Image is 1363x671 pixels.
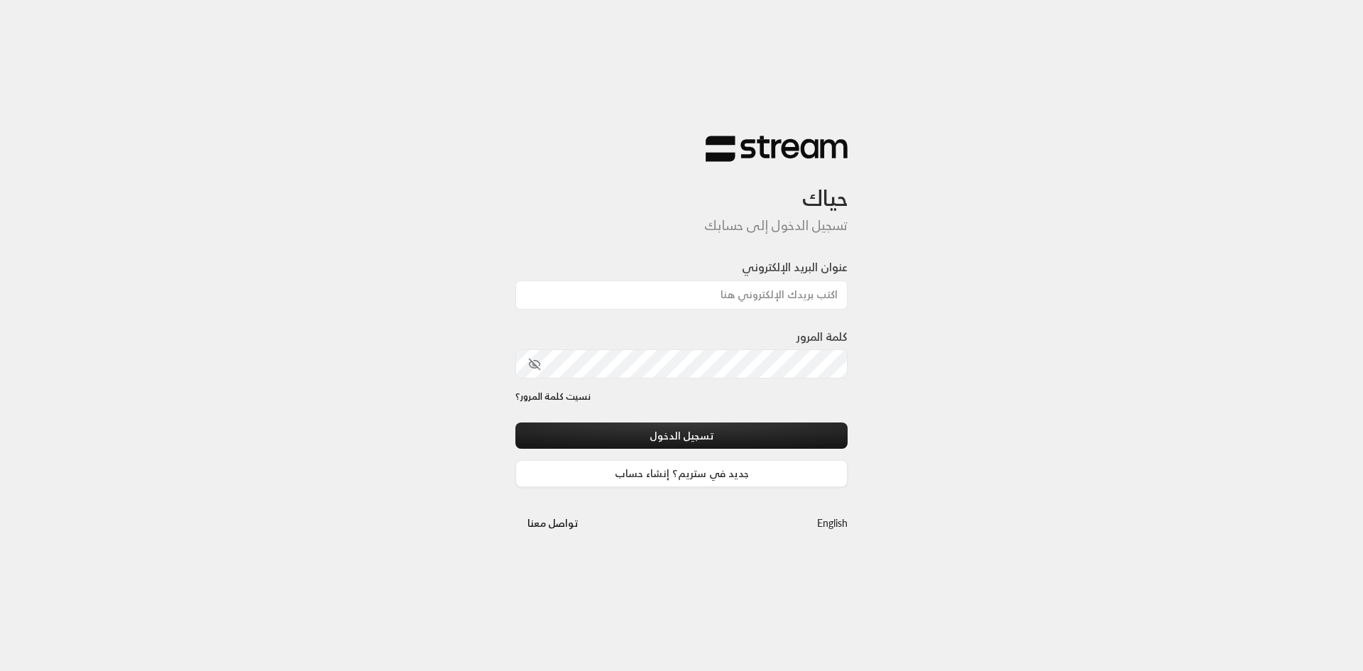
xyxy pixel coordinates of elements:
button: تسجيل الدخول [515,422,848,449]
a: نسيت كلمة المرور؟ [515,390,591,404]
img: Stream Logo [706,135,848,163]
h3: حياك [515,163,848,212]
button: تواصل معنا [515,510,590,536]
label: كلمة المرور [797,328,848,345]
label: عنوان البريد الإلكتروني [742,258,848,276]
h5: تسجيل الدخول إلى حسابك [515,218,848,234]
a: English [817,510,848,536]
a: جديد في ستريم؟ إنشاء حساب [515,460,848,486]
a: تواصل معنا [515,514,590,532]
input: اكتب بريدك الإلكتروني هنا [515,280,848,310]
button: toggle password visibility [522,352,547,376]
